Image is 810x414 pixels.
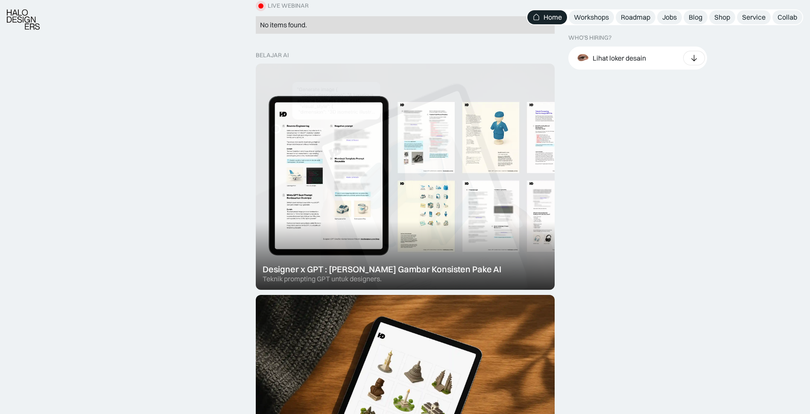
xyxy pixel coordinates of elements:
div: Service [742,13,766,22]
a: Service [737,10,771,24]
a: Designer x GPT : [PERSON_NAME] Gambar Konsisten Pake AITeknik prompting GPT untuk designers. [256,64,555,290]
div: No items found. [260,20,550,29]
a: Home [527,10,567,24]
a: Collab [772,10,802,24]
div: Jobs [662,13,677,22]
div: LIVE WEBINAR [268,2,309,9]
div: WHO’S HIRING? [568,34,611,41]
div: Lihat loker desain [593,53,646,62]
div: Workshops [574,13,609,22]
div: belajar ai [256,52,289,59]
a: Roadmap [616,10,655,24]
div: Roadmap [621,13,650,22]
a: Workshops [569,10,614,24]
div: Collab [778,13,797,22]
a: Blog [684,10,708,24]
div: Home [544,13,562,22]
div: Blog [689,13,702,22]
a: Jobs [657,10,682,24]
div: Shop [714,13,730,22]
a: Shop [709,10,735,24]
